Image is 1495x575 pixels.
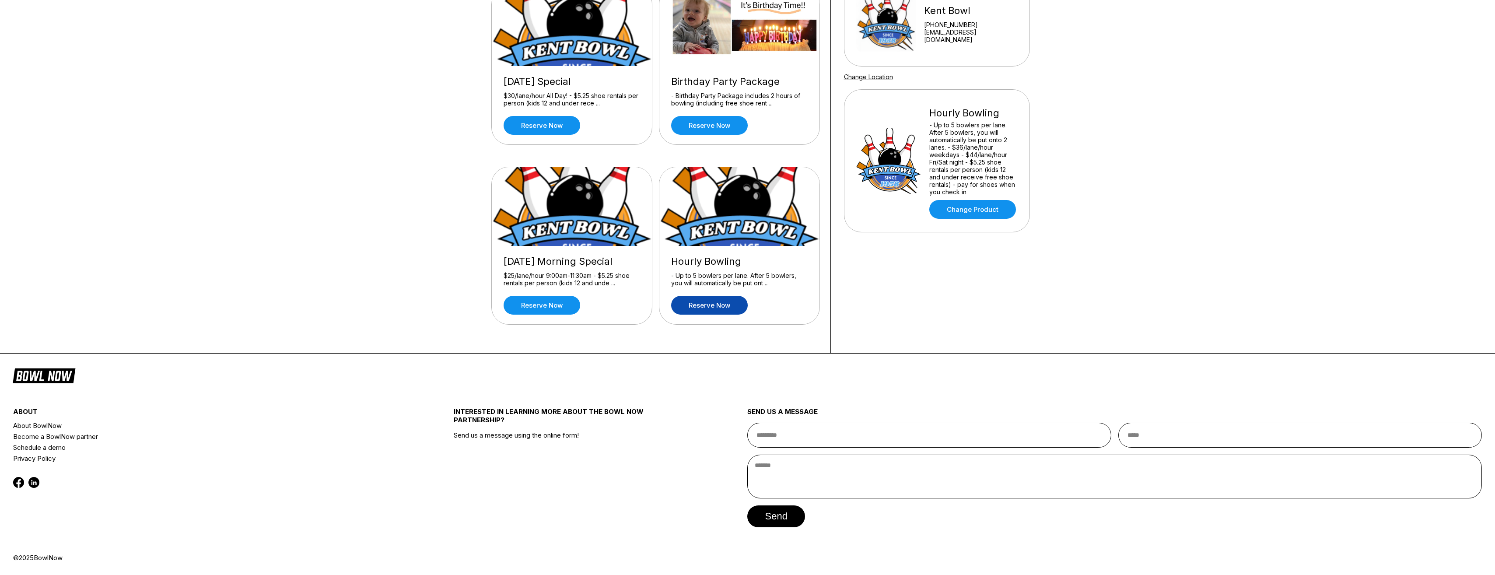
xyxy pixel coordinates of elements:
[504,256,640,267] div: [DATE] Morning Special
[13,431,380,442] a: Become a BowlNow partner
[671,296,748,315] a: Reserve now
[504,116,580,135] a: Reserve now
[924,21,1018,28] div: [PHONE_NUMBER]
[504,76,640,88] div: [DATE] Special
[504,272,640,287] div: $25/lane/hour 9:00am-11:30am - $5.25 shoe rentals per person (kids 12 and unde ...
[13,407,380,420] div: about
[924,28,1018,43] a: [EMAIL_ADDRESS][DOMAIN_NAME]
[747,505,805,527] button: send
[929,121,1018,196] div: - Up to 5 bowlers per lane. After 5 bowlers, you will automatically be put onto 2 lanes. - $36/la...
[671,272,808,287] div: - Up to 5 bowlers per lane. After 5 bowlers, you will automatically be put ont ...
[13,453,380,464] a: Privacy Policy
[659,167,820,246] img: Hourly Bowling
[671,92,808,107] div: - Birthday Party Package includes 2 hours of bowling (including free shoe rent ...
[504,296,580,315] a: Reserve now
[454,407,674,431] div: INTERESTED IN LEARNING MORE ABOUT THE BOWL NOW PARTNERSHIP?
[454,388,674,554] div: Send us a message using the online form!
[929,107,1018,119] div: Hourly Bowling
[856,128,921,194] img: Hourly Bowling
[671,116,748,135] a: Reserve now
[671,256,808,267] div: Hourly Bowling
[13,554,1482,562] div: © 2025 BowlNow
[929,200,1016,219] a: Change Product
[13,420,380,431] a: About BowlNow
[747,407,1482,423] div: send us a message
[492,167,653,246] img: Sunday Morning Special
[924,5,1018,17] div: Kent Bowl
[844,73,893,81] a: Change Location
[504,92,640,107] div: $30/lane/hour All Day! - $5.25 shoe rentals per person (kids 12 and under rece ...
[671,76,808,88] div: Birthday Party Package
[13,442,380,453] a: Schedule a demo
